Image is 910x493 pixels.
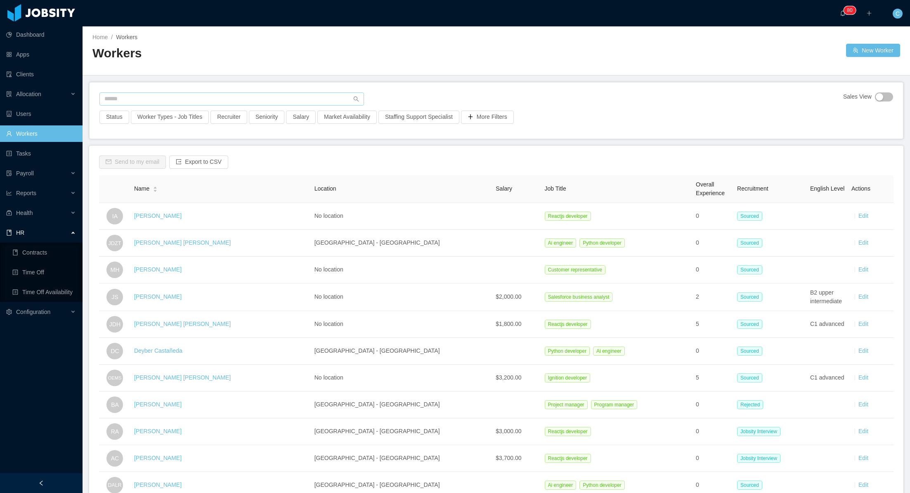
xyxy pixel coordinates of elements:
span: Python developer [545,347,590,356]
button: Staffing Support Specialist [378,111,459,124]
td: [GEOGRAPHIC_DATA] - [GEOGRAPHIC_DATA] [311,418,493,445]
a: icon: profileTime Off Availability [12,284,76,300]
span: $2,000.00 [496,293,521,300]
span: Name [134,184,149,193]
span: JDZT [109,235,121,250]
a: Sourced [737,347,766,354]
a: Sourced [737,374,766,381]
td: No location [311,203,493,230]
span: JS [111,289,118,305]
i: icon: plus [866,10,872,16]
a: Edit [858,455,868,461]
span: Sourced [737,265,762,274]
button: icon: usergroup-addNew Worker [846,44,900,57]
span: AC [111,450,119,467]
span: OEMS [108,371,122,384]
td: B2 upper intermediate [807,283,848,311]
td: 0 [693,418,734,445]
span: C [896,9,900,19]
a: icon: appstoreApps [6,46,76,63]
span: Ai engineer [545,481,577,490]
a: icon: pie-chartDashboard [6,26,76,43]
td: 2 [693,283,734,311]
span: Payroll [16,170,34,177]
span: Ai engineer [593,347,625,356]
i: icon: file-protect [6,170,12,176]
td: 0 [693,203,734,230]
td: C1 advanced [807,311,848,338]
span: Sourced [737,373,762,382]
td: [GEOGRAPHIC_DATA] - [GEOGRAPHIC_DATA] [311,338,493,365]
button: Worker Types - Job Titles [131,111,209,124]
span: Reactjs developer [545,320,591,329]
button: Recruiter [210,111,247,124]
a: Edit [858,266,868,273]
button: Market Availability [317,111,377,124]
a: icon: bookContracts [12,244,76,261]
span: Salary [496,185,512,192]
td: 5 [693,311,734,338]
a: icon: userWorkers [6,125,76,142]
button: Seniority [249,111,284,124]
a: Sourced [737,239,766,246]
td: 5 [693,365,734,392]
a: Edit [858,481,868,488]
a: Sourced [737,212,766,219]
button: icon: exportExport to CSV [169,156,228,169]
td: 0 [693,392,734,418]
i: icon: book [6,230,12,236]
button: Salary [286,111,316,124]
span: Workers [116,34,137,40]
a: [PERSON_NAME] [134,212,182,219]
td: 0 [693,445,734,472]
a: Home [92,34,108,40]
a: icon: auditClients [6,66,76,83]
span: Sourced [737,212,762,221]
td: 0 [693,230,734,257]
a: [PERSON_NAME] [134,481,182,488]
span: BA [111,396,119,413]
td: 0 [693,338,734,365]
td: No location [311,365,493,392]
span: $1,800.00 [496,321,521,327]
i: icon: caret-down [153,189,158,191]
span: Python developer [579,481,624,490]
i: icon: setting [6,309,12,315]
a: Sourced [737,321,766,327]
td: [GEOGRAPHIC_DATA] - [GEOGRAPHIC_DATA] [311,230,493,257]
span: Program manager [591,400,638,409]
p: 8 [847,6,850,14]
span: Python developer [579,238,624,248]
span: Sales View [843,92,872,101]
td: 0 [693,257,734,283]
a: Edit [858,401,868,408]
span: Allocation [16,91,41,97]
span: HR [16,229,24,236]
a: Sourced [737,481,766,488]
td: [GEOGRAPHIC_DATA] - [GEOGRAPHIC_DATA] [311,392,493,418]
a: Deyber Castañeda [134,347,182,354]
a: icon: robotUsers [6,106,76,122]
sup: 80 [844,6,856,14]
span: / [111,34,113,40]
a: [PERSON_NAME] [134,428,182,434]
span: Ai engineer [545,238,577,248]
a: [PERSON_NAME] [PERSON_NAME] [134,321,231,327]
span: MH [111,262,120,278]
i: icon: solution [6,91,12,97]
i: icon: medicine-box [6,210,12,216]
span: DALR [108,478,122,493]
span: Reactjs developer [545,427,591,436]
span: Configuration [16,309,50,315]
a: [PERSON_NAME] [134,266,182,273]
a: Edit [858,347,868,354]
span: Customer representative [545,265,605,274]
span: Sourced [737,320,762,329]
p: 0 [850,6,853,14]
a: icon: profileTime Off [12,264,76,281]
span: IA [112,208,118,224]
a: Edit [858,428,868,434]
a: Edit [858,212,868,219]
a: [PERSON_NAME] [PERSON_NAME] [134,239,231,246]
a: [PERSON_NAME] [134,455,182,461]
